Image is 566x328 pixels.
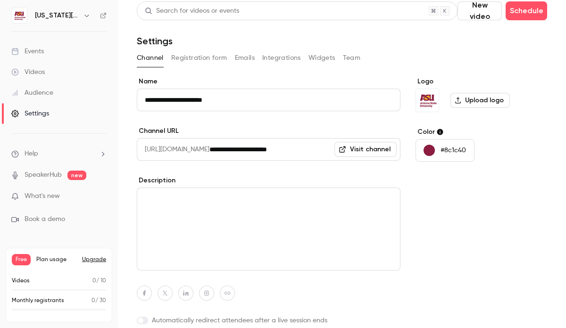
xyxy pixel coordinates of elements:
[11,67,45,77] div: Videos
[137,77,400,86] label: Name
[12,296,64,305] p: Monthly registrants
[92,296,106,305] p: / 30
[416,139,474,162] button: #8c1c40
[36,256,76,263] span: Plan usage
[343,50,361,66] button: Team
[235,50,255,66] button: Emails
[308,50,335,66] button: Widgets
[92,298,95,303] span: 0
[92,278,96,284] span: 0
[12,8,27,23] img: Arizona State University
[458,1,502,20] button: New video
[11,149,107,159] li: help-dropdown-opener
[67,171,86,180] span: new
[262,50,301,66] button: Integrations
[450,93,510,108] label: Upload logo
[137,126,400,136] label: Channel URL
[171,50,227,66] button: Registration form
[506,1,547,20] button: Schedule
[25,170,62,180] a: SpeakerHub
[137,35,173,47] h1: Settings
[137,316,400,325] label: Automatically redirect attendees after a live session ends
[12,254,31,265] span: Free
[25,191,60,201] span: What's new
[416,77,547,86] label: Logo
[137,50,164,66] button: Channel
[12,277,30,285] p: Videos
[35,11,79,20] h6: [US_STATE][GEOGRAPHIC_DATA]
[137,138,209,161] span: [URL][DOMAIN_NAME]
[334,142,397,157] a: Visit channel
[11,47,44,56] div: Events
[145,6,239,16] div: Search for videos or events
[11,88,53,98] div: Audience
[82,256,106,263] button: Upgrade
[92,277,106,285] p: / 10
[137,176,400,185] label: Description
[416,127,547,137] label: Color
[25,149,38,159] span: Help
[416,89,439,112] img: Arizona State University
[11,109,49,118] div: Settings
[95,192,107,201] iframe: Noticeable Trigger
[416,77,547,112] section: Logo
[25,214,65,224] span: Book a demo
[441,146,466,155] p: #8c1c40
